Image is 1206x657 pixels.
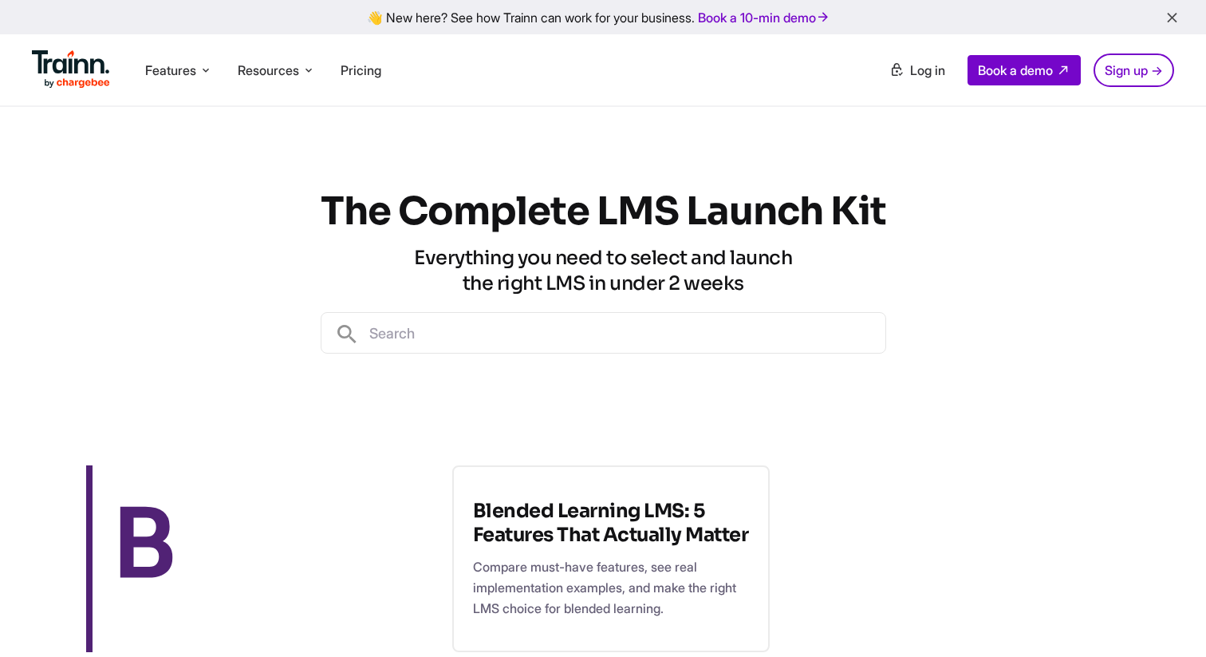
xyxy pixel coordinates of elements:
h3: Blended Learning LMS: 5 Features That Actually Matter [473,499,750,547]
img: Trainn Logo [32,50,110,89]
input: Search [360,313,885,353]
a: Book a 10-min demo [695,6,834,29]
a: Pricing [341,62,381,78]
a: Log in [880,56,955,85]
span: Features [145,61,196,79]
a: Sign up → [1094,53,1174,87]
span: Book a demo [978,62,1053,78]
span: Resources [238,61,299,79]
a: Blended Learning LMS: 5 Features That Actually Matter Compare must-have features, see real implem... [452,465,770,652]
span: Log in [910,62,945,78]
h3: Everything you need to select and launch the right LMS in under 2 weeks [321,245,886,296]
p: Compare must-have features, see real implementation examples, and make the right LMS choice for b... [473,556,750,619]
div: 👋 New here? See how Trainn can work for your business. [10,10,1196,25]
div: B [86,465,420,652]
h1: The Complete LMS Launch Kit [321,187,886,235]
a: Book a demo [968,55,1081,85]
